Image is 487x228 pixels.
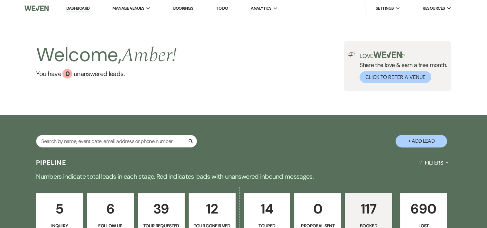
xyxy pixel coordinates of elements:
p: 12 [193,198,231,220]
p: 6 [91,198,130,220]
span: Manage Venues [112,5,144,12]
a: Dashboard [66,5,89,12]
p: 14 [248,198,286,220]
input: Search by name, event date, email address or phone number [36,135,197,147]
img: loud-speaker-illustration.svg [348,52,356,57]
div: 0 [62,69,72,79]
p: 117 [349,198,388,220]
span: Settings [376,5,394,12]
p: 690 [404,198,443,220]
p: 5 [40,198,79,220]
button: Click to Refer a Venue [360,71,431,83]
p: 39 [142,198,181,220]
p: Numbers indicate total leads in each stage. Red indicates leads with unanswered inbound messages. [12,171,475,182]
img: weven-logo-green.svg [373,52,402,58]
span: Analytics [251,5,271,12]
h3: Pipeline [36,158,66,167]
button: Filters [416,154,451,171]
a: You have 0 unanswered leads. [36,69,176,79]
p: Love ? [360,52,447,59]
button: + Add Lead [396,135,447,147]
div: Share the love & earn a free month. [356,52,447,83]
img: Weven Logo [24,2,49,15]
h2: Welcome, [36,41,176,69]
a: Bookings [173,5,193,11]
a: To Do [216,5,228,11]
p: 0 [298,198,337,220]
span: Resources [423,5,445,12]
span: Amber ! [121,41,176,70]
